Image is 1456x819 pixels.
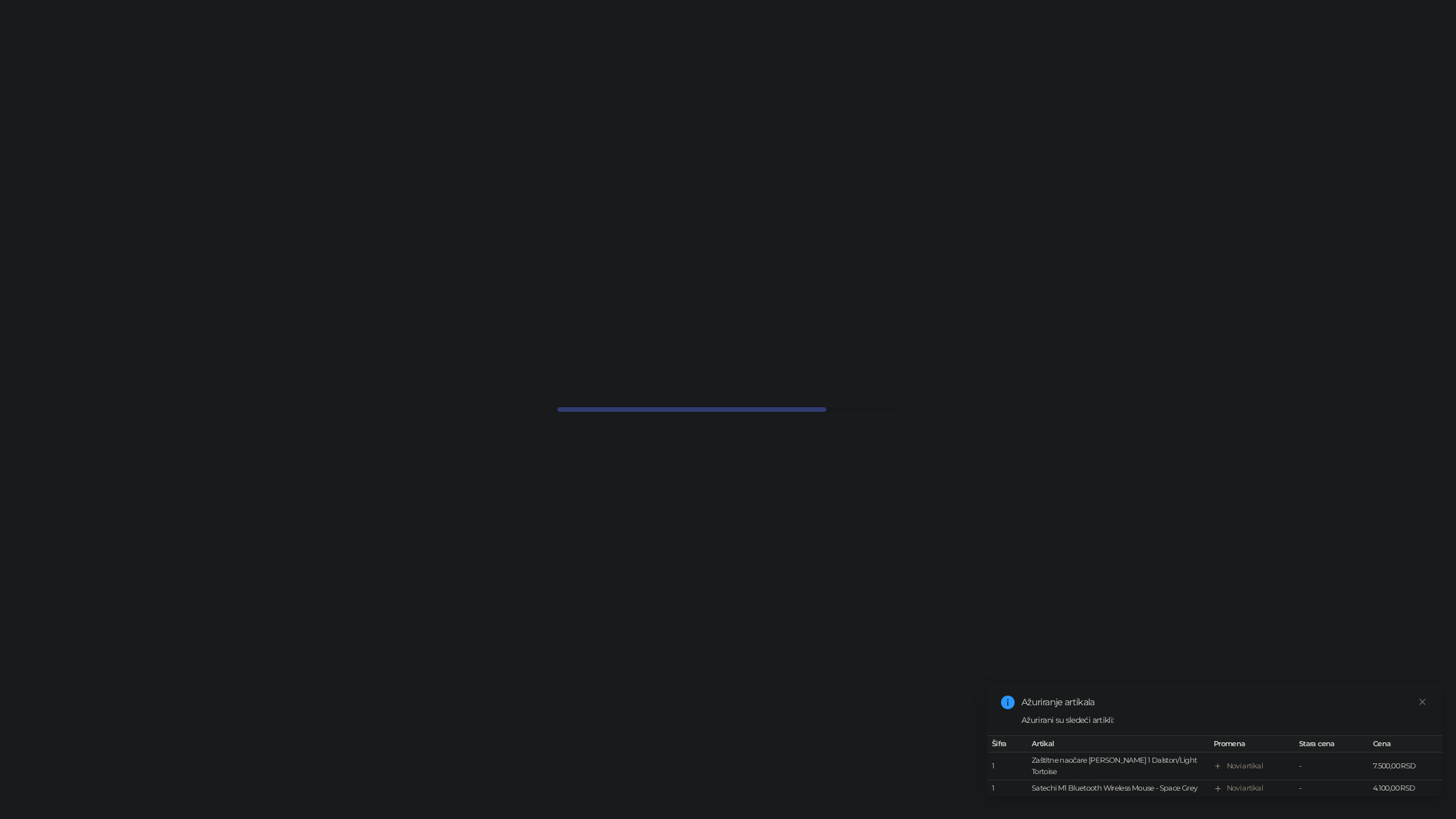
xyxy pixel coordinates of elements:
[1027,752,1209,780] td: Zaštitne naočare [PERSON_NAME] 1 Dalston/Light Tortoise
[987,736,1027,752] th: Šifra
[1418,698,1426,706] span: close
[1027,780,1209,797] td: Satechi M1 Bluetooth Wireless Mouse - Space Grey
[1368,752,1442,780] td: 7.500,00 RSD
[1227,783,1263,794] div: Novi artikal
[1209,736,1294,752] th: Promena
[1294,752,1368,780] td: -
[1368,780,1442,797] td: 4.100,00 RSD
[1416,696,1429,708] a: Close
[1001,696,1015,709] span: info-circle
[1368,736,1442,752] th: Cena
[1294,736,1368,752] th: Stara cena
[1021,696,1429,709] div: Ažuriranje artikala
[1227,760,1263,772] div: Novi artikal
[987,752,1027,780] td: 1
[1294,780,1368,797] td: -
[987,780,1027,797] td: 1
[1027,736,1209,752] th: Artikal
[1021,714,1429,726] div: Ažurirani su sledeći artikli:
